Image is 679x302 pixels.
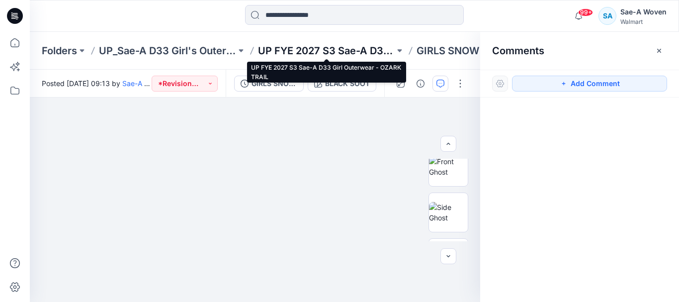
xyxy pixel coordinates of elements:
span: Posted [DATE] 09:13 by [42,78,152,89]
div: SA [598,7,616,25]
span: 99+ [578,8,593,16]
a: UP FYE 2027 S3 Sae-A D33 Girl Outerwear - OZARK TRAIL [258,44,395,58]
h2: Comments [492,45,544,57]
a: UP_Sae-A D33 Girl's Outerwear [99,44,236,58]
a: Folders [42,44,77,58]
p: GIRLS SNOW PANTS [417,44,515,58]
div: Walmart [620,18,667,25]
div: Sae-A Woven [620,6,667,18]
div: GIRLS SNOW PANTS_FUL COLORWAYS [252,78,297,89]
button: Add Comment [512,76,667,92]
button: Details [413,76,428,92]
a: Sae-A Virtual 3d Team [122,79,195,88]
div: BLACK SOOT [325,78,370,89]
button: GIRLS SNOW PANTS_FUL COLORWAYS [234,76,304,92]
img: Front Ghost [429,156,468,177]
img: Side Ghost [429,202,468,223]
button: BLACK SOOT [308,76,376,92]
